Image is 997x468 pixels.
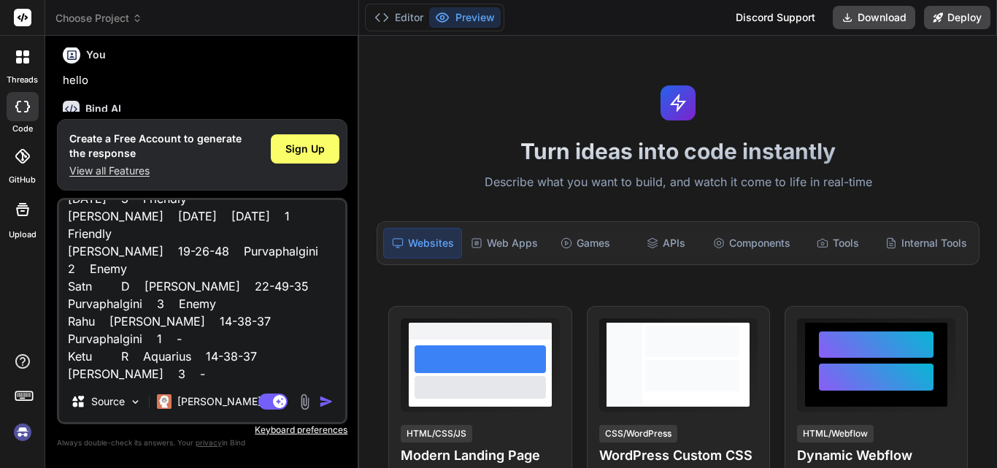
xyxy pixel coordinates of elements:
[91,394,125,409] p: Source
[69,131,242,161] h1: Create a Free Account to generate the response
[69,164,242,178] p: View all Features
[86,47,106,62] h6: You
[799,228,877,258] div: Tools
[429,7,501,28] button: Preview
[797,425,874,442] div: HTML/Webflow
[383,228,462,258] div: Websites
[924,6,990,29] button: Deploy
[9,174,36,186] label: GitHub
[59,200,345,381] textarea: [PERSON_NAME] can you tell me about his gentleman can you tell me about this gentleman d1 sc Sagi...
[85,101,121,116] h6: Bind AI
[196,438,222,447] span: privacy
[285,142,325,156] span: Sign Up
[57,424,347,436] p: Keyboard preferences
[368,173,988,192] p: Describe what you want to build, and watch it come to life in real-time
[296,394,313,410] img: attachment
[401,425,472,442] div: HTML/CSS/JS
[177,394,286,409] p: [PERSON_NAME] 4 S..
[833,6,915,29] button: Download
[319,394,334,409] img: icon
[12,123,33,135] label: code
[369,7,429,28] button: Editor
[10,420,35,445] img: signin
[7,74,38,86] label: threads
[465,228,544,258] div: Web Apps
[129,396,142,408] img: Pick Models
[727,6,824,29] div: Discord Support
[368,138,988,164] h1: Turn ideas into code instantly
[157,394,172,409] img: Claude 4 Sonnet
[547,228,624,258] div: Games
[401,445,559,466] h4: Modern Landing Page
[55,11,142,26] span: Choose Project
[9,229,36,241] label: Upload
[707,228,796,258] div: Components
[879,228,973,258] div: Internal Tools
[57,436,347,450] p: Always double-check its answers. Your in Bind
[627,228,704,258] div: APIs
[599,425,677,442] div: CSS/WordPress
[63,72,344,89] p: hello
[599,445,758,466] h4: WordPress Custom CSS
